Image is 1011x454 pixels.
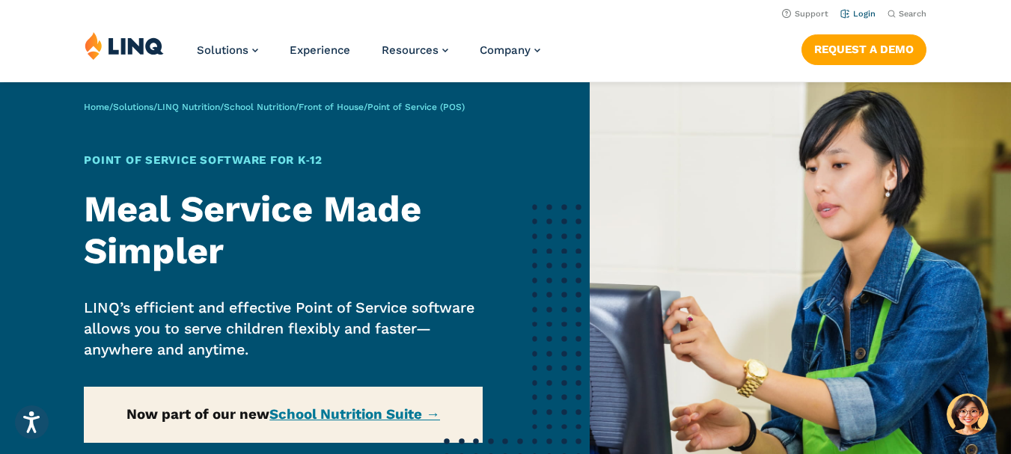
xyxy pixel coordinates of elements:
[899,9,926,19] span: Search
[85,31,164,60] img: LINQ | K‑12 Software
[84,152,482,169] h1: Point of Service Software for K‑12
[801,31,926,64] nav: Button Navigation
[480,43,540,57] a: Company
[480,43,531,57] span: Company
[84,188,421,272] strong: Meal Service Made Simpler
[197,43,248,57] span: Solutions
[382,43,439,57] span: Resources
[157,102,220,112] a: LINQ Nutrition
[224,102,295,112] a: School Nutrition
[840,9,876,19] a: Login
[113,102,153,112] a: Solutions
[197,43,258,57] a: Solutions
[126,406,440,423] strong: Now part of our new
[947,393,989,435] button: Hello, have a question? Let’s chat.
[888,8,926,19] button: Open Search Bar
[782,9,828,19] a: Support
[382,43,448,57] a: Resources
[197,31,540,81] nav: Primary Navigation
[84,298,482,361] p: LINQ’s efficient and effective Point of Service software allows you to serve children flexibly an...
[367,102,465,112] span: Point of Service (POS)
[801,34,926,64] a: Request a Demo
[290,43,350,57] a: Experience
[84,102,109,112] a: Home
[299,102,364,112] a: Front of House
[84,102,465,112] span: / / / / /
